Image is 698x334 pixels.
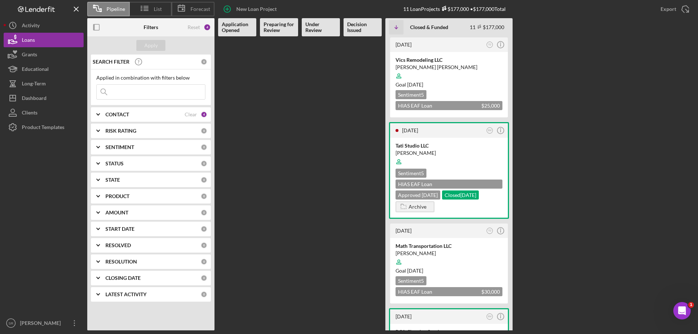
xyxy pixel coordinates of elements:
[485,40,495,50] button: TD
[396,228,412,234] time: 2025-07-30 20:11
[673,302,691,319] iframe: Intercom live chat
[105,291,147,297] b: LATEST ACTIVITY
[396,56,502,64] div: Vics Remodeling LLC
[93,59,129,65] b: SEARCH FILTER
[22,105,37,122] div: Clients
[18,316,65,332] div: [PERSON_NAME]
[105,226,135,232] b: START DATE
[22,91,47,107] div: Dashboard
[188,24,200,30] div: Reset
[201,177,207,183] div: 0
[105,161,124,166] b: STATUS
[4,62,84,76] a: Educational
[396,276,426,285] div: Sentiment 5
[4,91,84,105] button: Dashboard
[481,289,500,295] span: $30,000
[201,291,207,298] div: 0
[485,126,495,136] button: BM
[201,242,207,249] div: 0
[201,59,207,65] div: 0
[396,64,502,71] div: [PERSON_NAME] [PERSON_NAME]
[4,18,84,33] button: Activity
[402,127,418,133] time: 2025-08-17 03:32
[488,315,492,318] text: BM
[8,321,13,325] text: SR
[396,267,423,274] span: Goal
[396,90,426,99] div: Sentiment 5
[440,6,469,12] div: $177,000
[481,102,500,109] span: $25,000
[4,47,84,62] button: Grants
[485,312,495,322] button: BM
[488,43,492,46] text: TD
[396,101,502,110] div: HIAS EAF Loan Application_[US_STATE]
[22,120,64,136] div: Product Templates
[107,6,125,12] span: Pipeline
[105,112,129,117] b: CONTACT
[222,21,253,33] b: Application Opened
[201,209,207,216] div: 0
[347,21,378,33] b: Decision Issued
[201,226,207,232] div: 0
[105,259,137,265] b: RESOLUTION
[407,81,423,88] time: 10/18/2025
[4,120,84,134] button: Product Templates
[201,193,207,200] div: 0
[105,193,129,199] b: PRODUCT
[105,144,134,150] b: SENTIMENT
[403,6,506,12] div: 11 Loan Projects • $177,000 Total
[105,177,120,183] b: STATE
[688,302,694,308] span: 1
[305,21,336,33] b: Under Review
[470,24,504,30] div: 11 $177,000
[264,21,294,33] b: Preparing for Review
[396,201,434,212] button: Archive
[204,24,211,31] div: 4
[389,222,509,305] a: [DATE]TDMath Transportation LLC[PERSON_NAME]Goal [DATE]Sentiment5HIAS EAF Loan Application_[US_ST...
[4,76,84,91] a: Long-Term
[22,33,35,49] div: Loans
[661,2,676,16] div: Export
[22,47,37,64] div: Grants
[410,24,448,30] b: Closed & Funded
[396,142,502,149] div: Tati Studio LLC
[154,6,162,12] span: List
[396,190,440,200] div: Approved [DATE]
[105,242,131,248] b: RESOLVED
[409,201,426,212] div: Archive
[389,36,509,118] a: [DATE]TDVics Remodeling LLC[PERSON_NAME] [PERSON_NAME]Goal [DATE]Sentiment5HIAS EAF Loan Applicat...
[201,128,207,134] div: 0
[22,62,49,78] div: Educational
[396,242,502,250] div: Math Transportation LLC
[185,112,197,117] div: Clear
[396,287,502,296] div: HIAS EAF Loan Application_[US_STATE]
[105,275,141,281] b: CLOSING DATE
[201,111,207,118] div: 4
[396,313,412,319] time: 2025-06-03 18:35
[190,6,210,12] span: Forecast
[22,76,46,93] div: Long-Term
[4,33,84,47] button: Loans
[396,250,502,257] div: [PERSON_NAME]
[396,180,502,189] div: HIAS EAF Loan Application_[US_STATE] $2,000
[488,129,492,132] text: BM
[105,128,136,134] b: RISK RATING
[201,258,207,265] div: 0
[201,275,207,281] div: 0
[396,81,423,88] span: Goal
[389,122,509,219] a: [DATE]BMTati Studio LLC[PERSON_NAME]Sentiment5HIAS EAF Loan Application_[US_STATE] $2,000Approved...
[396,41,412,48] time: 2025-08-19 18:06
[201,160,207,167] div: 0
[485,226,495,236] button: TD
[201,144,207,150] div: 0
[144,40,158,51] div: Apply
[144,24,158,30] b: Filters
[4,105,84,120] button: Clients
[22,18,40,35] div: Activity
